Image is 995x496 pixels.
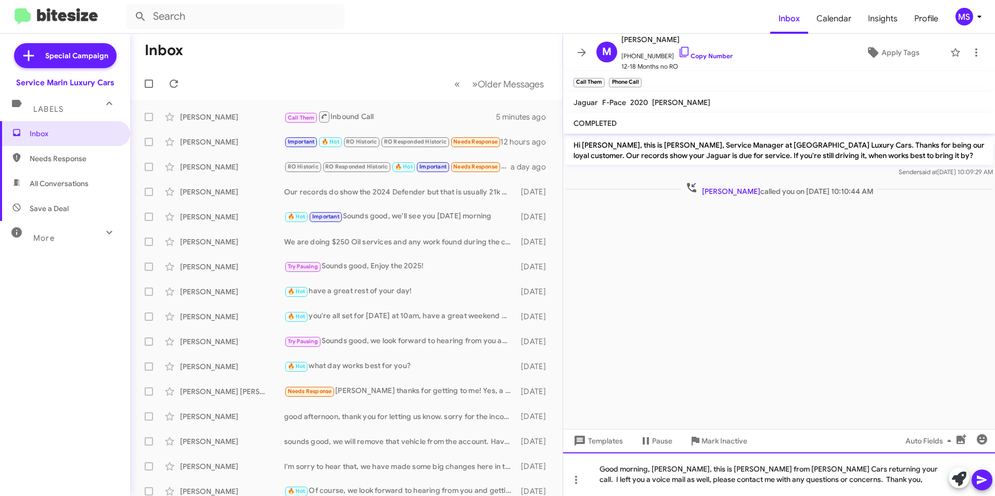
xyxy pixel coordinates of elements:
div: 12 hours ago [500,137,554,147]
div: [PERSON_NAME] [180,237,284,247]
a: Calendar [808,4,860,34]
div: [PERSON_NAME] [180,137,284,147]
span: Profile [906,4,947,34]
button: Auto Fields [897,432,964,450]
span: » [472,77,478,90]
div: MS [955,8,973,25]
span: Sender [DATE] 10:09:29 AM [899,168,993,176]
small: Call Them [573,78,605,87]
span: F-Pace [602,98,626,107]
span: [PERSON_NAME] [652,98,710,107]
div: Sounds good, we'll see you [DATE] morning [284,211,516,223]
div: [PERSON_NAME] [180,262,284,272]
div: We are scheduled for 9:30 [DATE]! [284,161,511,173]
span: RO Historic [346,138,377,145]
button: Templates [563,432,631,450]
input: Search [126,4,345,29]
div: [DATE] [516,436,554,447]
span: Mark Inactive [701,432,747,450]
span: Needs Response [453,163,497,170]
span: Needs Response [288,388,332,395]
div: what day works best for you? [284,360,516,372]
span: 2020 [630,98,648,107]
button: Pause [631,432,681,450]
div: [PERSON_NAME] [180,336,284,347]
span: « [454,77,460,90]
span: RO Responded Historic [325,163,388,170]
div: have a great rest of your day! [284,285,516,297]
span: Needs Response [30,153,118,164]
div: good afternoon, thank you for letting us know. sorry for the inconvenience. [284,411,516,422]
span: Jaguar [573,98,598,107]
span: 🔥 Hot [288,488,305,494]
a: Inbox [770,4,808,34]
span: 🔥 Hot [288,213,305,220]
div: [DATE] [516,411,554,422]
div: [DATE] [516,212,554,222]
span: [PHONE_NUMBER] [621,46,733,61]
div: [PERSON_NAME] [180,286,284,297]
div: [DATE] [516,461,554,472]
span: RO Responded Historic [384,138,447,145]
div: [PERSON_NAME] [180,311,284,322]
span: 🔥 Hot [288,288,305,295]
div: [PERSON_NAME] [180,361,284,372]
div: [DATE] [516,286,554,297]
span: 🔥 Hot [395,163,413,170]
span: Inbox [30,128,118,139]
span: M [602,44,611,60]
span: Save a Deal [30,203,69,214]
div: sounds good, we will remove that vehicle from the account. Have a great day! [284,436,516,447]
span: Special Campaign [45,50,108,61]
div: I don't know right now.... Out of the country [284,136,500,148]
span: [PERSON_NAME] [702,187,760,196]
span: called you on [DATE] 10:10:44 AM [681,181,877,197]
div: [DATE] [516,311,554,322]
div: Service Marin Luxury Cars [16,77,114,88]
div: [PERSON_NAME] [180,112,284,122]
span: Pause [652,432,672,450]
div: [DATE] [516,336,554,347]
a: Copy Number [678,52,733,60]
span: RO Historic [288,163,318,170]
span: COMPLETED [573,119,617,128]
div: [PERSON_NAME] [180,461,284,472]
div: [DATE] [516,361,554,372]
button: Mark Inactive [681,432,756,450]
a: Insights [860,4,906,34]
span: Important [288,138,315,145]
div: Sounds good, Enjoy the 2025! [284,260,516,272]
span: Important [312,213,339,220]
p: Hi [PERSON_NAME], this is [PERSON_NAME], Service Manager at [GEOGRAPHIC_DATA] Luxury Cars. Thanks... [565,136,993,165]
span: 🔥 Hot [288,363,305,370]
div: you're all set for [DATE] at 10am, have a great weekend and we will see you [DATE] morning! [284,310,516,322]
div: Our records do show the 2024 Defender but that is usually 21k miles or 2yrs. I apologize for the ... [284,187,516,197]
div: [DATE] [516,386,554,397]
button: Previous [448,73,466,95]
div: [PERSON_NAME] [180,162,284,172]
span: Older Messages [478,79,544,90]
span: said at [919,168,937,176]
span: Needs Response [453,138,497,145]
div: [PERSON_NAME] [180,212,284,222]
span: 12-18 Months no RO [621,61,733,72]
span: [PERSON_NAME] [621,33,733,46]
span: 🔥 Hot [322,138,339,145]
div: [PERSON_NAME] [180,411,284,422]
a: Special Campaign [14,43,117,68]
span: Try Pausing [288,338,318,345]
div: [DATE] [516,262,554,272]
span: All Conversations [30,178,88,189]
div: [PERSON_NAME] [180,187,284,197]
button: Next [466,73,550,95]
button: MS [947,8,984,25]
span: Auto Fields [905,432,955,450]
div: [PERSON_NAME] [PERSON_NAME] [180,386,284,397]
span: More [33,233,55,243]
div: Inbound Call [284,110,496,123]
h1: Inbox [145,42,183,59]
div: 5 minutes ago [496,112,554,122]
